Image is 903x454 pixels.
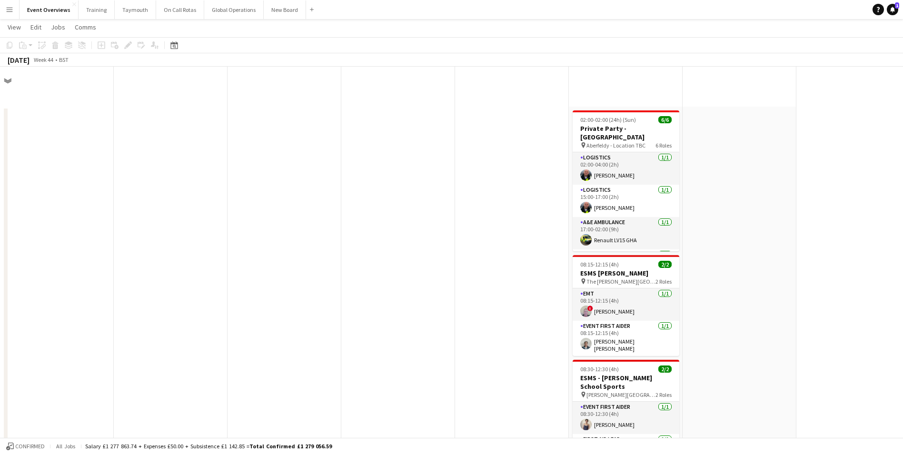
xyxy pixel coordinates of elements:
[580,261,619,268] span: 08:15-12:15 (4h)
[573,321,679,356] app-card-role: Event First Aider1/108:15-12:15 (4h)[PERSON_NAME] [PERSON_NAME]
[51,23,65,31] span: Jobs
[115,0,156,19] button: Taymouth
[54,443,77,450] span: All jobs
[85,443,332,450] div: Salary £1 277 863.74 + Expenses £50.00 + Subsistence £1 142.85 =
[20,0,79,19] button: Event Overviews
[264,0,306,19] button: New Board
[658,261,672,268] span: 2/2
[655,278,672,285] span: 2 Roles
[573,217,679,249] app-card-role: A&E Ambulance1/117:00-02:00 (9h)Renault LV15 GHA
[573,185,679,217] app-card-role: Logistics1/115:00-17:00 (2h)[PERSON_NAME]
[586,391,655,398] span: [PERSON_NAME][GEOGRAPHIC_DATA]
[580,365,619,373] span: 08:30-12:30 (4h)
[573,269,679,277] h3: ESMS [PERSON_NAME]
[156,0,204,19] button: On Call Rotas
[249,443,332,450] span: Total Confirmed £1 279 056.59
[4,21,25,33] a: View
[587,306,593,311] span: !
[204,0,264,19] button: Global Operations
[5,441,46,452] button: Confirmed
[655,142,672,149] span: 6 Roles
[8,23,21,31] span: View
[15,443,45,450] span: Confirmed
[573,374,679,391] h3: ESMS - [PERSON_NAME] School Sports
[658,116,672,123] span: 6/6
[79,0,115,19] button: Training
[71,21,100,33] a: Comms
[573,255,679,356] app-job-card: 08:15-12:15 (4h)2/2ESMS [PERSON_NAME] The [PERSON_NAME][GEOGRAPHIC_DATA]2 RolesEMT1/108:15-12:15 ...
[8,55,30,65] div: [DATE]
[31,56,55,63] span: Week 44
[658,365,672,373] span: 2/2
[573,124,679,141] h3: Private Party - [GEOGRAPHIC_DATA]
[573,249,679,282] app-card-role: Ambulance Technician1/1
[895,2,899,9] span: 1
[59,56,69,63] div: BST
[573,288,679,321] app-card-role: EMT1/108:15-12:15 (4h)![PERSON_NAME]
[27,21,45,33] a: Edit
[586,278,655,285] span: The [PERSON_NAME][GEOGRAPHIC_DATA]
[655,391,672,398] span: 2 Roles
[573,152,679,185] app-card-role: Logistics1/102:00-04:00 (2h)[PERSON_NAME]
[573,402,679,434] app-card-role: Event First Aider1/108:30-12:30 (4h)[PERSON_NAME]
[580,116,636,123] span: 02:00-02:00 (24h) (Sun)
[887,4,898,15] a: 1
[573,110,679,251] app-job-card: 02:00-02:00 (24h) (Sun)6/6Private Party - [GEOGRAPHIC_DATA] Aberfeldy - Location TBC6 RolesLogist...
[586,142,645,149] span: Aberfeldy - Location TBC
[30,23,41,31] span: Edit
[47,21,69,33] a: Jobs
[75,23,96,31] span: Comms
